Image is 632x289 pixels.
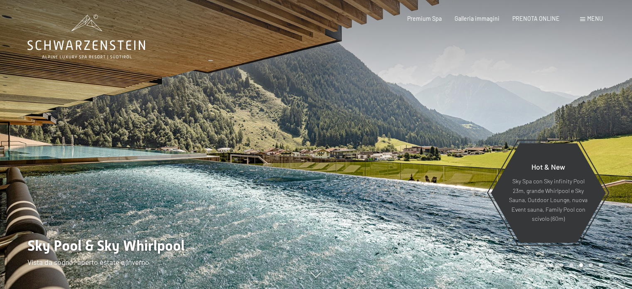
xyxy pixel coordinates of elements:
span: Menu [587,15,603,22]
a: PRENOTA ONLINE [512,15,560,22]
div: Carousel Page 7 [589,263,593,267]
div: Carousel Page 1 [530,263,534,267]
span: Hot & New [531,162,565,171]
div: Carousel Page 4 [559,263,563,267]
div: Carousel Page 6 (Current Slide) [579,263,583,267]
a: Hot & New Sky Spa con Sky infinity Pool 23m, grande Whirlpool e Sky Sauna, Outdoor Lounge, nuova ... [490,143,606,243]
div: Carousel Pagination [527,263,602,267]
div: Carousel Page 5 [569,263,573,267]
div: Carousel Page 3 [550,263,554,267]
p: Sky Spa con Sky infinity Pool 23m, grande Whirlpool e Sky Sauna, Outdoor Lounge, nuova Event saun... [509,177,588,224]
div: Carousel Page 2 [540,263,544,267]
a: Premium Spa [407,15,442,22]
a: Galleria immagini [455,15,499,22]
div: Carousel Page 8 [599,263,603,267]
